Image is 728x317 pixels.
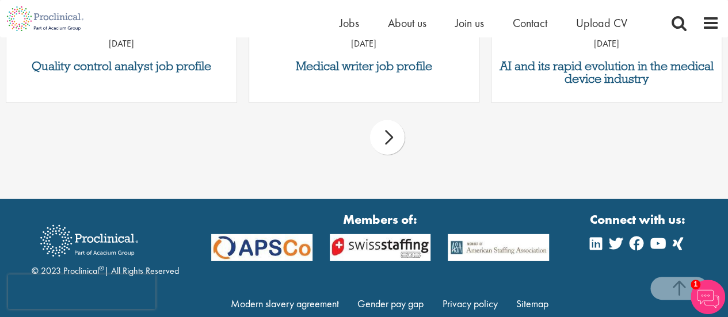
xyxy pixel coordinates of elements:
a: Contact [513,16,547,30]
a: Join us [455,16,484,30]
strong: Connect with us: [590,211,688,228]
img: Chatbot [691,280,725,314]
p: [DATE] [249,37,479,51]
strong: Members of: [211,211,550,228]
a: Upload CV [576,16,627,30]
div: next [370,120,405,155]
a: Jobs [340,16,359,30]
a: Sitemap [516,297,548,310]
a: Privacy policy [443,297,498,310]
div: © 2023 Proclinical | All Rights Reserved [32,216,179,278]
img: APSCo [321,234,440,261]
img: Proclinical Recruitment [32,217,147,265]
a: Quality control analyst job profile [12,60,231,72]
p: [DATE] [491,37,722,51]
a: Medical writer job profile [255,60,474,72]
iframe: reCAPTCHA [8,274,155,309]
sup: ® [99,263,104,273]
a: Gender pay gap [357,297,424,310]
img: APSCo [203,234,321,261]
a: AI and its rapid evolution in the medical device industry [497,60,716,85]
a: About us [388,16,426,30]
p: [DATE] [6,37,237,51]
img: APSCo [439,234,558,261]
a: Modern slavery agreement [231,297,339,310]
span: 1 [691,280,700,289]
